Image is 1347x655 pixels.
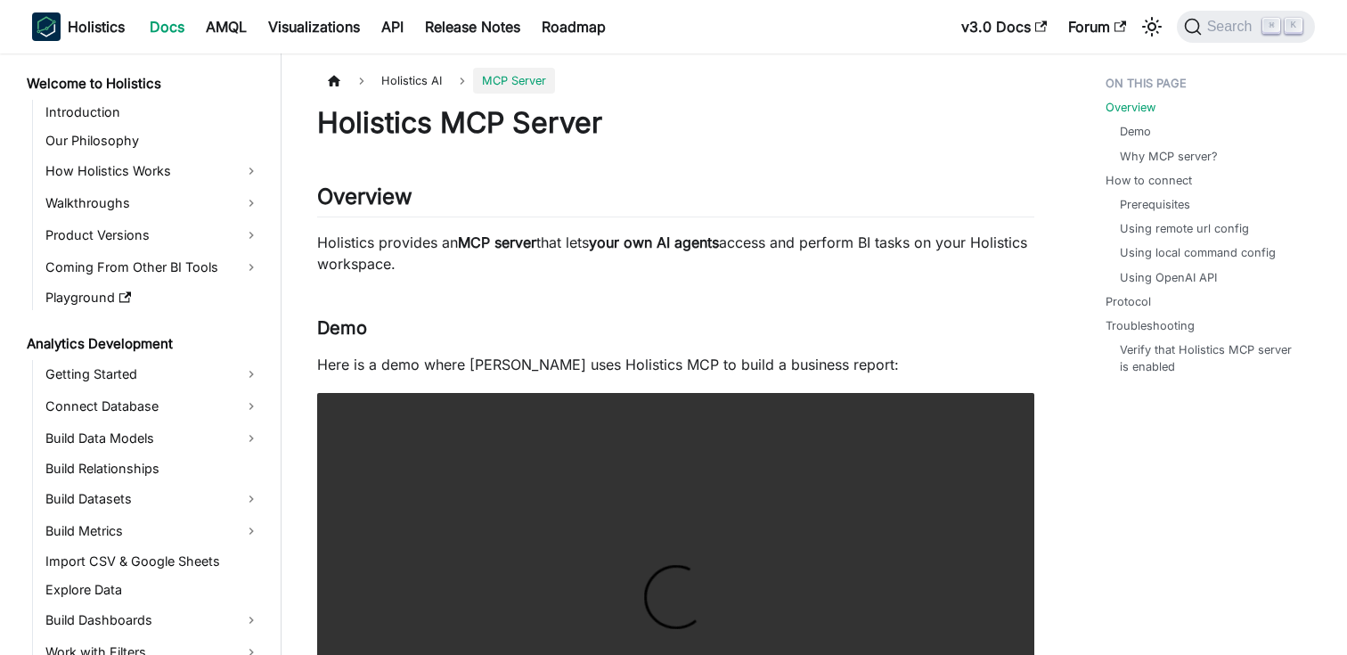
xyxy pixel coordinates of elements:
button: Search (Command+K) [1177,11,1315,43]
a: Welcome to Holistics [21,71,265,96]
a: Getting Started [40,360,265,389]
a: Forum [1057,12,1137,41]
b: Holistics [68,16,125,37]
a: API [371,12,414,41]
a: Build Data Models [40,424,265,453]
h2: Overview [317,184,1034,217]
a: Build Dashboards [40,606,265,635]
a: Build Relationships [40,456,265,481]
a: Docs [139,12,195,41]
a: Why MCP server? [1120,148,1218,165]
a: Using remote url config [1120,220,1249,237]
a: Coming From Other BI Tools [40,253,265,282]
p: Here is a demo where [PERSON_NAME] uses Holistics MCP to build a business report: [317,354,1034,375]
button: Switch between dark and light mode (currently light mode) [1138,12,1166,41]
a: Using OpenAI API [1120,269,1217,286]
a: How to connect [1106,172,1192,189]
kbd: K [1285,18,1302,34]
a: HolisticsHolistics [32,12,125,41]
a: Demo [1120,123,1151,140]
nav: Breadcrumbs [317,68,1034,94]
p: Holistics provides an that lets access and perform BI tasks on your Holistics workspace. [317,232,1034,274]
img: Holistics [32,12,61,41]
a: Release Notes [414,12,531,41]
a: Prerequisites [1120,196,1190,213]
a: Product Versions [40,221,265,250]
a: Analytics Development [21,332,265,356]
a: Using local command config [1120,244,1276,261]
h3: Demo [317,317,1034,340]
a: Home page [317,68,351,94]
h1: Holistics MCP Server [317,105,1034,141]
kbd: ⌘ [1262,18,1280,34]
a: Import CSV & Google Sheets [40,549,265,574]
a: Build Metrics [40,517,265,545]
span: Search [1202,19,1263,35]
a: Overview [1106,99,1155,116]
a: Troubleshooting [1106,317,1195,334]
a: Explore Data [40,577,265,602]
a: Our Philosophy [40,128,265,153]
a: Walkthroughs [40,189,265,217]
a: Connect Database [40,392,265,421]
a: Build Datasets [40,485,265,513]
a: AMQL [195,12,257,41]
strong: MCP server [458,233,536,251]
span: MCP Server [473,68,555,94]
a: Protocol [1106,293,1151,310]
a: How Holistics Works [40,157,265,185]
strong: your own AI agents [589,233,719,251]
a: Introduction [40,100,265,125]
a: Roadmap [531,12,616,41]
nav: Docs sidebar [14,53,282,655]
a: Playground [40,285,265,310]
span: Holistics AI [372,68,451,94]
a: Verify that Holistics MCP server is enabled [1120,341,1297,375]
a: v3.0 Docs [951,12,1057,41]
a: Visualizations [257,12,371,41]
